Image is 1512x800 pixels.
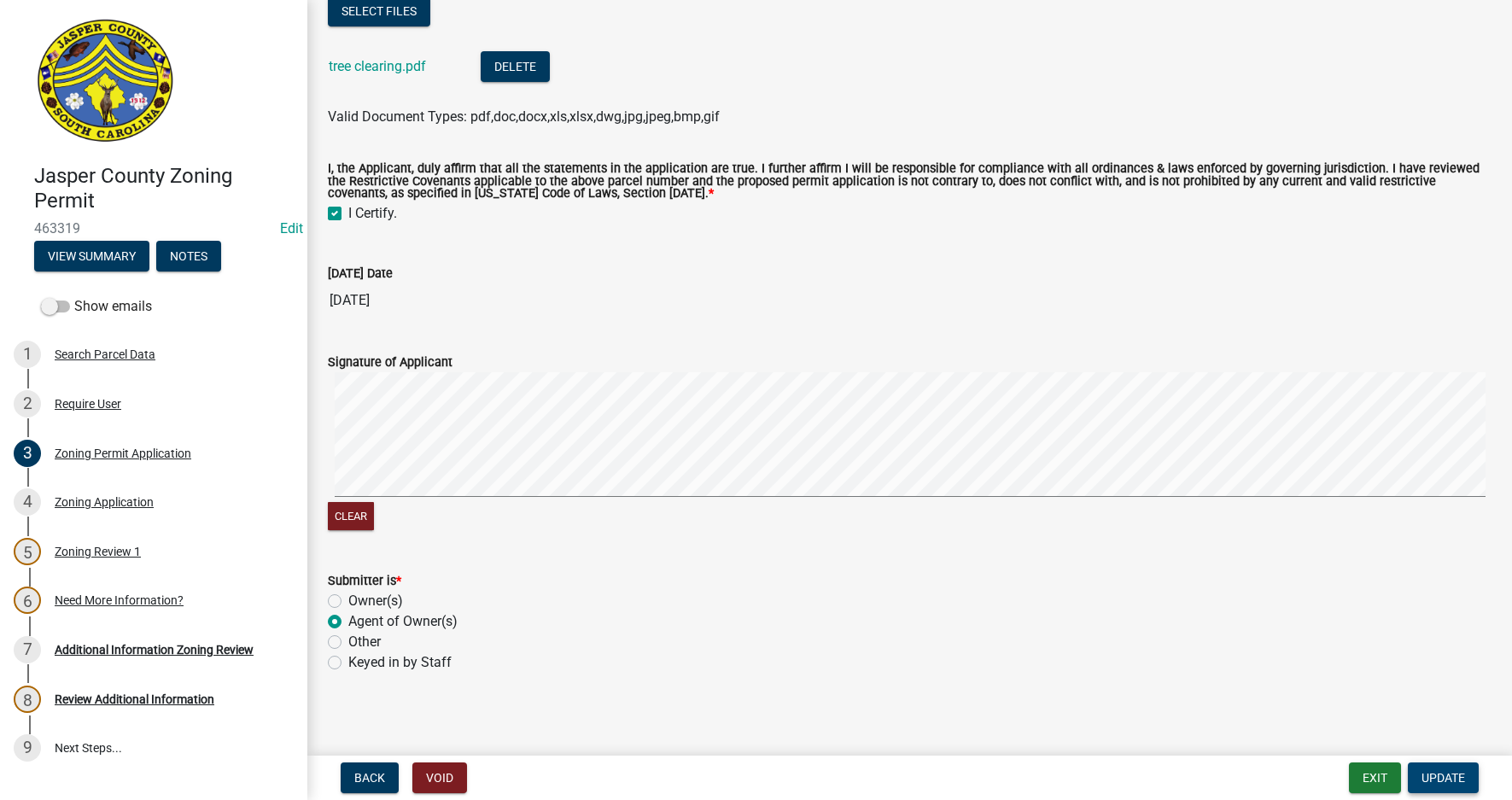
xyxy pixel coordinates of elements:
[55,348,155,360] div: Search Parcel Data
[14,341,41,368] div: 1
[55,594,184,606] div: Need More Information?
[34,241,149,272] button: View Summary
[34,220,273,236] span: 463319
[481,60,550,76] wm-modal-confirm: Delete Document
[14,488,41,516] div: 4
[14,440,41,467] div: 3
[354,771,385,785] span: Back
[1408,762,1479,793] button: Update
[34,250,149,264] wm-modal-confirm: Summary
[328,575,401,587] label: Submitter is
[280,220,303,236] a: Edit
[55,644,254,656] div: Additional Information Zoning Review
[1422,771,1465,785] span: Update
[14,587,41,614] div: 6
[14,538,41,565] div: 5
[1349,762,1401,793] button: Exit
[14,686,41,713] div: 8
[348,203,397,224] label: I Certify.
[41,296,152,317] label: Show emails
[328,108,720,125] span: Valid Document Types: pdf,doc,docx,xls,xlsx,dwg,jpg,jpeg,bmp,gif
[14,734,41,762] div: 9
[156,250,221,264] wm-modal-confirm: Notes
[329,58,426,74] a: tree clearing.pdf
[328,357,452,369] label: Signature of Applicant
[348,591,403,611] label: Owner(s)
[55,447,191,459] div: Zoning Permit Application
[341,762,399,793] button: Back
[481,51,550,82] button: Delete
[34,18,177,146] img: Jasper County, South Carolina
[348,632,381,652] label: Other
[328,502,374,530] button: Clear
[328,268,393,280] label: [DATE] Date
[55,398,121,410] div: Require User
[55,546,141,558] div: Zoning Review 1
[412,762,467,793] button: Void
[34,164,294,213] h4: Jasper County Zoning Permit
[280,220,303,236] wm-modal-confirm: Edit Application Number
[348,611,458,632] label: Agent of Owner(s)
[348,652,452,673] label: Keyed in by Staff
[14,390,41,418] div: 2
[55,496,154,508] div: Zoning Application
[55,693,214,705] div: Review Additional Information
[328,163,1492,200] label: I, the Applicant, duly affirm that all the statements in the application are true. I further affi...
[14,636,41,663] div: 7
[156,241,221,272] button: Notes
